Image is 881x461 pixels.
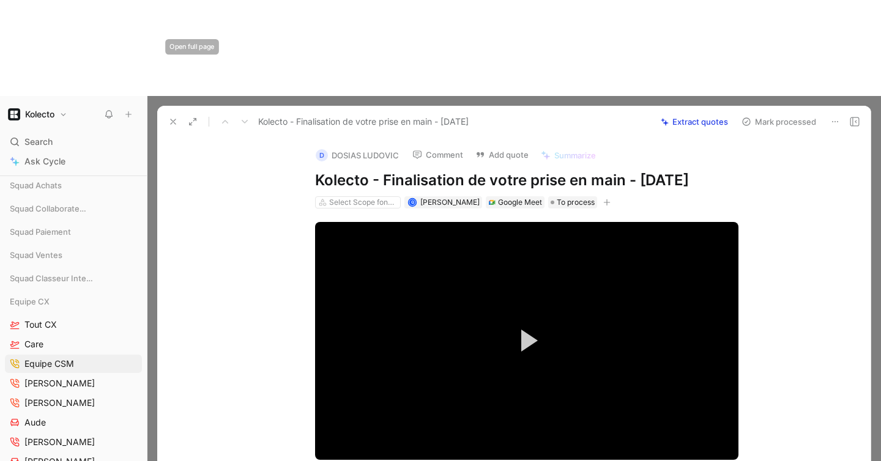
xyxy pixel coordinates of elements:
button: KolectoKolecto [5,106,70,123]
div: Select Scope fonctionnels [329,196,398,208]
div: Squad Classeur Intelligent [5,269,142,287]
a: [PERSON_NAME] [5,433,142,451]
div: Equipe CX [5,292,142,311]
div: Squad Collaborateurs [5,199,142,218]
div: Q [409,199,415,205]
a: Tout CX [5,315,142,334]
a: [PERSON_NAME] [5,374,142,393]
button: Mark processed [736,113,822,130]
span: Squad Collaborateurs [10,202,91,215]
h1: Kolecto [25,109,54,120]
span: Squad Paiement [10,226,71,238]
div: Open full page [165,39,219,54]
span: Equipe CX [10,295,50,308]
div: Search [5,133,142,151]
h1: Kolecto - Finalisation de votre prise en main - [DATE] [315,171,738,190]
a: [PERSON_NAME] [5,394,142,412]
span: Summarize [554,150,596,161]
a: Equipe CSM [5,355,142,373]
span: Equipe CSM [24,358,74,370]
span: Tout CX [24,319,57,331]
button: DDOSIAS LUDOVIC [310,146,404,164]
span: Aude [24,416,46,429]
span: Kolecto - Finalisation de votre prise en main - [DATE] [258,114,469,129]
button: Summarize [535,147,601,164]
div: Squad Achats [5,176,142,198]
div: Video Player [315,222,738,460]
div: Squad Paiement [5,223,142,241]
div: To process [548,196,597,208]
div: Squad Ventes [5,246,142,264]
div: Squad Classeur Intelligent [5,269,142,291]
span: [PERSON_NAME] [24,397,95,409]
div: Squad Paiement [5,223,142,245]
span: To process [557,196,595,208]
div: Squad Collaborateurs [5,199,142,221]
div: Squad Ventes [5,246,142,268]
span: Ask Cycle [24,154,65,169]
img: Kolecto [8,108,20,120]
span: [PERSON_NAME] [24,436,95,448]
span: Search [24,135,53,149]
button: Comment [407,146,469,163]
span: Care [24,338,43,350]
button: Play Video [499,313,554,368]
span: [PERSON_NAME] [24,377,95,389]
span: Squad Achats [10,179,62,191]
div: Squad Achats [5,176,142,194]
button: Extract quotes [655,113,734,130]
a: Care [5,335,142,353]
div: D [316,149,328,161]
span: [PERSON_NAME] [420,197,480,207]
button: Add quote [470,146,534,163]
span: Squad Ventes [10,249,62,261]
a: Aude [5,413,142,432]
div: Google Meet [498,196,542,208]
a: Ask Cycle [5,152,142,171]
span: Squad Classeur Intelligent [10,272,95,284]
